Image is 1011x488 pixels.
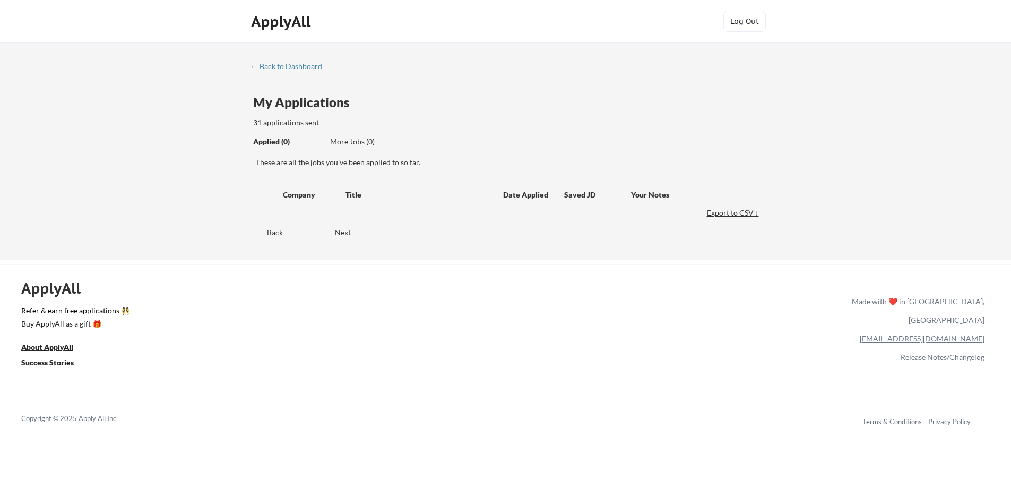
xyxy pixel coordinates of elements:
[928,417,971,426] a: Privacy Policy
[901,353,984,362] a: Release Notes/Changelog
[21,358,74,367] u: Success Stories
[21,357,88,370] a: Success Stories
[283,190,336,200] div: Company
[860,334,984,343] a: [EMAIL_ADDRESS][DOMAIN_NAME]
[848,292,984,329] div: Made with ❤️ in [GEOGRAPHIC_DATA], [GEOGRAPHIC_DATA]
[251,13,314,31] div: ApplyAll
[256,157,762,168] div: These are all the jobs you've been applied to so far.
[21,414,143,424] div: Copyright © 2025 Apply All Inc
[330,136,408,148] div: These are job applications we think you'd be a good fit for, but couldn't apply you to automatica...
[250,227,283,238] div: Back
[21,320,127,328] div: Buy ApplyAll as a gift 🎁
[503,190,550,200] div: Date Applied
[21,307,630,318] a: Refer & earn free applications 👯‍♀️
[723,11,766,32] button: Log Out
[21,341,88,355] a: About ApplyAll
[631,190,752,200] div: Your Notes
[564,185,631,204] div: Saved JD
[862,417,922,426] a: Terms & Conditions
[253,136,322,148] div: These are all the jobs you've been applied to so far.
[250,62,330,73] a: ← Back to Dashboard
[253,117,459,128] div: 31 applications sent
[330,136,408,147] div: More Jobs (0)
[345,190,493,200] div: Title
[21,279,93,297] div: ApplyAll
[250,63,330,70] div: ← Back to Dashboard
[335,227,363,238] div: Next
[253,136,322,147] div: Applied (0)
[21,318,127,331] a: Buy ApplyAll as a gift 🎁
[707,208,762,218] div: Export to CSV ↓
[21,343,73,352] u: About ApplyAll
[253,96,358,109] div: My Applications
